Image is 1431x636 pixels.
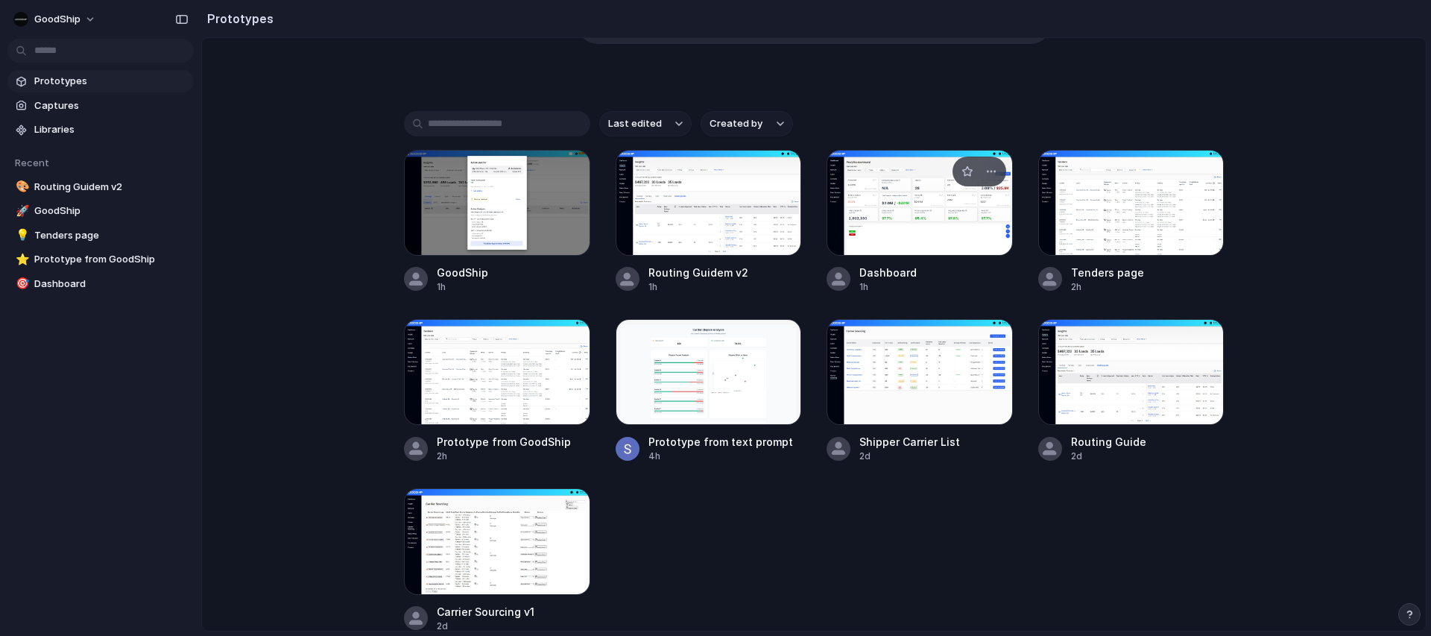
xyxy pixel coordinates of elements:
[437,265,488,280] div: GoodShip
[648,450,793,463] div: 4h
[34,122,188,137] span: Libraries
[827,150,1013,294] a: DashboardDashboard1h
[437,450,571,463] div: 2h
[16,275,26,292] div: 🎯
[437,604,534,620] div: Carrier Sourcing v1
[16,203,26,220] div: 🚀
[7,200,194,222] a: 🚀GoodShip
[13,180,28,195] button: 🎨
[15,157,49,169] span: Recent
[201,10,274,28] h2: Prototypes
[599,111,692,136] button: Last edited
[437,620,534,633] div: 2d
[859,434,960,450] div: Shipper Carrier List
[616,319,802,463] a: Prototype from text promptPrototype from text prompt4h
[859,450,960,463] div: 2d
[7,176,194,198] a: 🎨Routing Guidem v2
[13,277,28,292] button: 🎯
[34,12,80,27] span: GoodShip
[16,227,26,244] div: 💡
[34,180,188,195] span: Routing Guidem v2
[701,111,793,136] button: Created by
[648,434,793,450] div: Prototype from text prompt
[1071,265,1144,280] div: Tenders page
[859,280,917,294] div: 1h
[34,98,188,113] span: Captures
[827,319,1013,463] a: Shipper Carrier ListShipper Carrier List2d
[648,265,748,280] div: Routing Guidem v2
[648,280,748,294] div: 1h
[437,434,571,450] div: Prototype from GoodShip
[404,319,590,463] a: Prototype from GoodShipPrototype from GoodShip2h
[7,224,194,247] a: 💡Tenders page
[7,7,104,31] button: GoodShip
[616,150,802,294] a: Routing Guidem v2Routing Guidem v21h
[13,252,28,267] button: ⭐
[710,116,762,131] span: Created by
[34,228,188,243] span: Tenders page
[16,178,26,195] div: 🎨
[16,251,26,268] div: ⭐
[13,204,28,218] button: 🚀
[7,95,194,117] a: Captures
[1038,319,1225,463] a: Routing GuideRouting Guide2d
[859,265,917,280] div: Dashboard
[1071,280,1144,294] div: 2h
[437,280,488,294] div: 1h
[7,273,194,295] a: 🎯Dashboard
[34,277,188,292] span: Dashboard
[7,248,194,271] a: ⭐Prototype from GoodShip
[7,70,194,92] a: Prototypes
[608,116,662,131] span: Last edited
[7,119,194,141] a: Libraries
[404,488,590,632] a: Carrier Sourcing v1Carrier Sourcing v12d
[404,150,590,294] a: GoodShipGoodShip1h
[34,74,188,89] span: Prototypes
[1071,450,1146,463] div: 2d
[1038,150,1225,294] a: Tenders pageTenders page2h
[34,252,188,267] span: Prototype from GoodShip
[13,228,28,243] button: 💡
[1071,434,1146,450] div: Routing Guide
[34,204,188,218] span: GoodShip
